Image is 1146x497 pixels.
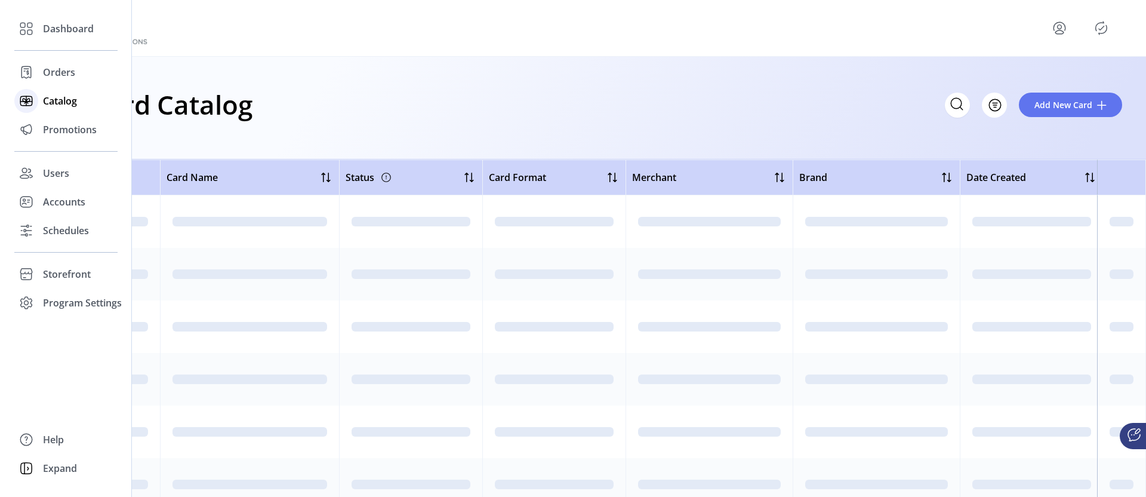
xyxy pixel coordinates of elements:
span: Promotions [43,122,97,137]
span: Brand [799,170,827,185]
span: Merchant [632,170,676,185]
button: Publisher Panel [1092,19,1111,38]
span: Date Created [966,170,1026,185]
span: Program Settings [43,296,122,310]
span: Help [43,432,64,447]
h1: Card Catalog [91,84,252,125]
span: Dashboard [43,22,94,36]
span: Card Format [489,170,546,185]
span: Schedules [43,223,89,238]
span: Users [43,166,69,180]
span: Catalog [43,94,77,108]
span: Add New Card [1034,99,1092,111]
button: Filter Button [982,93,1007,118]
span: Expand [43,461,77,475]
div: Status [346,168,393,187]
span: Storefront [43,267,91,281]
button: Add New Card [1019,93,1122,117]
button: menu [1050,19,1069,38]
span: Orders [43,65,75,79]
input: Search [945,93,970,118]
span: Accounts [43,195,85,209]
span: Card Name [167,170,218,185]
